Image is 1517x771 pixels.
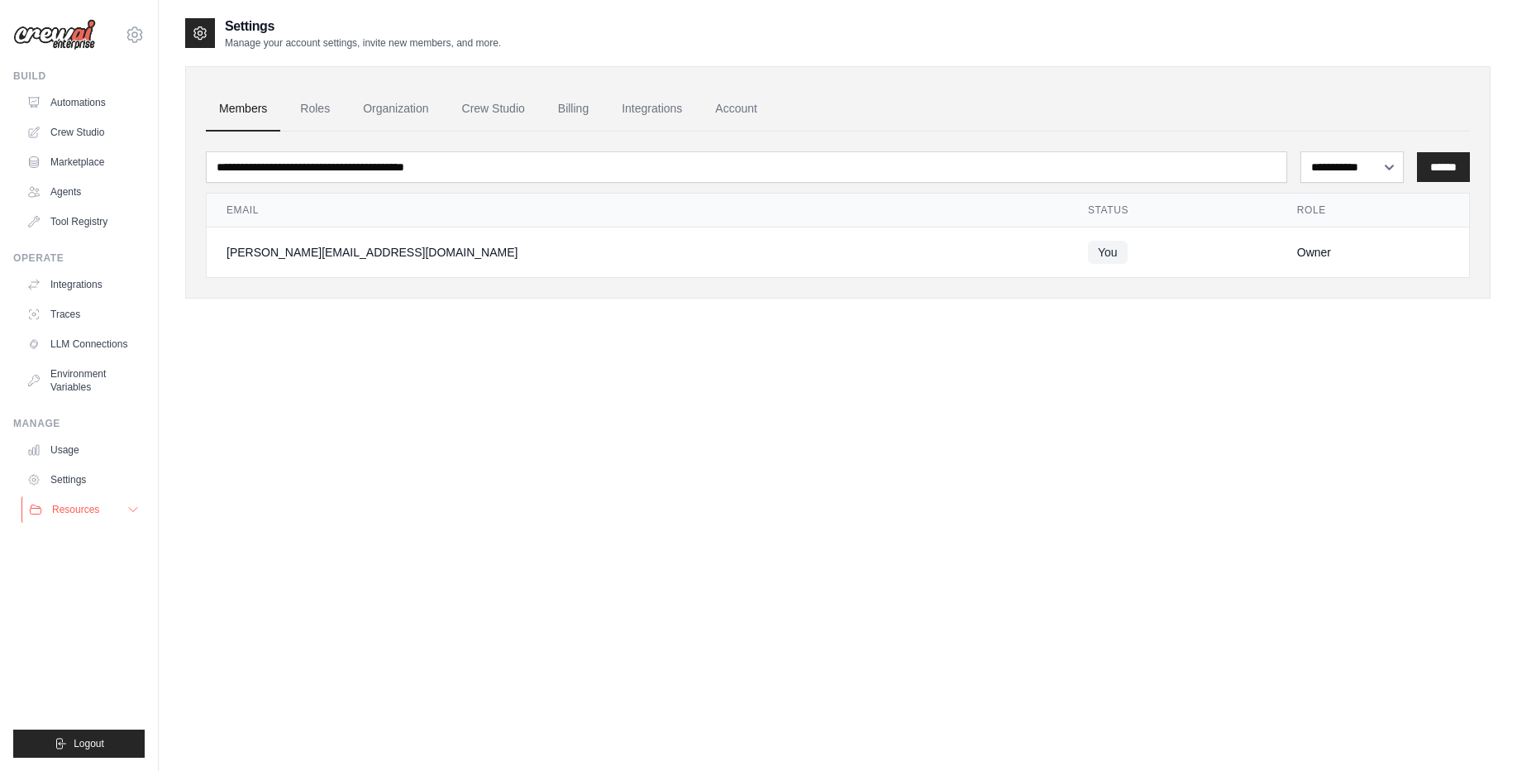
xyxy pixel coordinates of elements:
a: Traces [20,301,145,328]
a: Roles [287,87,343,132]
a: Tool Registry [20,208,145,235]
div: Operate [13,251,145,265]
a: Marketplace [20,149,145,175]
img: Logo [13,19,96,50]
span: Logout [74,737,104,750]
h2: Settings [225,17,501,36]
a: Integrations [20,271,145,298]
a: LLM Connections [20,331,145,357]
a: Crew Studio [449,87,538,132]
a: Billing [545,87,602,132]
div: Manage [13,417,145,430]
a: Agents [20,179,145,205]
a: Automations [20,89,145,116]
span: You [1088,241,1128,264]
th: Status [1068,194,1277,227]
a: Usage [20,437,145,463]
th: Role [1277,194,1469,227]
a: Integrations [608,87,695,132]
th: Email [207,194,1068,227]
button: Logout [13,730,145,758]
div: Owner [1297,244,1449,261]
a: Environment Variables [20,361,145,400]
a: Crew Studio [20,119,145,146]
button: Resources [21,496,146,523]
div: [PERSON_NAME][EMAIL_ADDRESS][DOMAIN_NAME] [227,244,1048,261]
div: Build [13,69,145,83]
a: Settings [20,467,145,493]
a: Account [702,87,770,132]
a: Members [206,87,280,132]
p: Manage your account settings, invite new members, and more. [225,36,501,50]
a: Organization [350,87,441,132]
span: Resources [52,503,99,516]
